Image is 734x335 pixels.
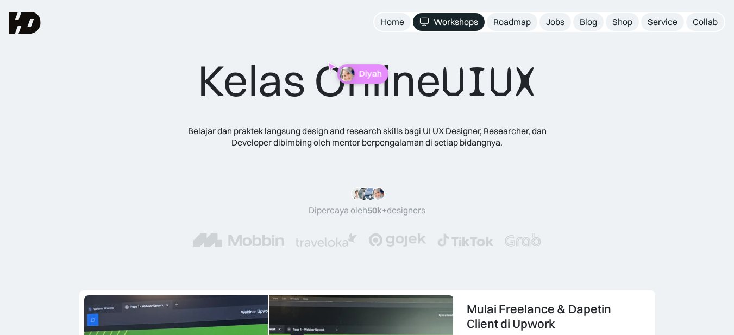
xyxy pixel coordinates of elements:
a: Roadmap [487,13,537,31]
a: Shop [606,13,639,31]
div: Belajar dan praktek langsung design and research skills bagi UI UX Designer, Researcher, dan Deve... [172,125,563,148]
div: Roadmap [493,16,531,28]
a: Collab [686,13,724,31]
a: Service [641,13,684,31]
span: UIUX [441,56,537,108]
div: Service [648,16,677,28]
div: Blog [580,16,597,28]
div: Shop [612,16,632,28]
span: 50k+ [367,205,387,216]
div: Home [381,16,404,28]
div: Dipercaya oleh designers [309,205,425,216]
div: Kelas Online [198,54,537,108]
a: Home [374,13,411,31]
div: Workshops [434,16,478,28]
a: Workshops [413,13,485,31]
p: Diyah [359,68,381,79]
a: Blog [573,13,604,31]
div: Jobs [546,16,564,28]
div: Collab [693,16,718,28]
a: Jobs [539,13,571,31]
